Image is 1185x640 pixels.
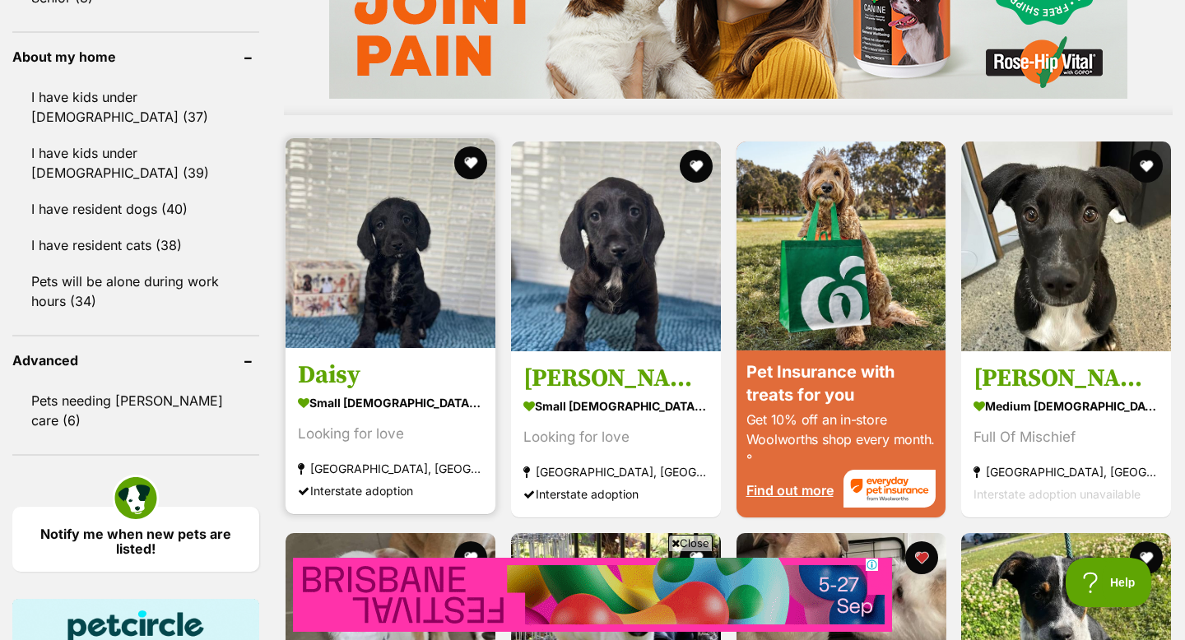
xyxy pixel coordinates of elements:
a: I have resident cats (38) [12,228,259,262]
a: Pets will be alone during work hours (34) [12,264,259,318]
button: favourite [454,541,487,574]
a: Daisy small [DEMOGRAPHIC_DATA] Dog Looking for love [GEOGRAPHIC_DATA], [GEOGRAPHIC_DATA] Intersta... [286,347,495,514]
div: Full Of Mischief [974,426,1159,448]
span: Close [668,535,713,551]
button: favourite [680,150,713,183]
button: favourite [904,541,937,574]
a: I have kids under [DEMOGRAPHIC_DATA] (39) [12,136,259,190]
h3: Daisy [298,359,483,391]
iframe: Help Scout Beacon - Open [1066,558,1152,607]
iframe: Advertisement [293,558,892,632]
span: Interstate adoption unavailable [974,487,1141,501]
button: favourite [1130,150,1163,183]
a: [PERSON_NAME] medium [DEMOGRAPHIC_DATA] Dog Full Of Mischief [GEOGRAPHIC_DATA], [GEOGRAPHIC_DATA]... [961,350,1171,517]
strong: small [DEMOGRAPHIC_DATA] Dog [523,394,709,418]
div: Interstate adoption [298,480,483,502]
strong: [GEOGRAPHIC_DATA], [GEOGRAPHIC_DATA] [523,461,709,483]
img: Finn - Labrador Retriever Dog [961,141,1171,351]
button: favourite [1130,541,1163,574]
header: About my home [12,49,259,64]
a: I have resident dogs (40) [12,192,259,226]
img: Dudley - Poodle (Toy) x Dachshund Dog [511,141,721,351]
strong: [GEOGRAPHIC_DATA], [GEOGRAPHIC_DATA] [974,461,1159,483]
strong: [GEOGRAPHIC_DATA], [GEOGRAPHIC_DATA] [298,457,483,480]
a: Pets needing [PERSON_NAME] care (6) [12,383,259,438]
img: Daisy - Poodle (Toy) x Dachshund Dog [286,138,495,348]
a: Notify me when new pets are listed! [12,507,259,572]
button: favourite [454,146,487,179]
a: [PERSON_NAME] small [DEMOGRAPHIC_DATA] Dog Looking for love [GEOGRAPHIC_DATA], [GEOGRAPHIC_DATA] ... [511,350,721,517]
div: Looking for love [298,423,483,445]
h3: [PERSON_NAME] [523,363,709,394]
h3: [PERSON_NAME] [974,363,1159,394]
div: Interstate adoption [523,483,709,505]
header: Advanced [12,353,259,368]
strong: medium [DEMOGRAPHIC_DATA] Dog [974,394,1159,418]
strong: small [DEMOGRAPHIC_DATA] Dog [298,391,483,415]
div: Looking for love [523,426,709,448]
a: I have kids under [DEMOGRAPHIC_DATA] (37) [12,80,259,134]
